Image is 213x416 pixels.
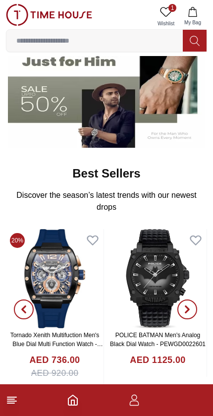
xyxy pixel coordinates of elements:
[8,38,205,148] img: Men's Watches Banner
[31,367,79,380] span: AED 920.00
[180,19,205,26] span: My Bag
[154,20,178,27] span: Wishlist
[14,189,199,213] p: Discover the season’s latest trends with our newest drops
[29,354,80,367] h4: AED 736.00
[6,229,104,328] img: Tornado Xenith Multifuction Men's Blue Dial Multi Function Watch - T23105-BSNNK
[178,4,207,29] button: My Bag
[10,332,103,357] a: Tornado Xenith Multifuction Men's Blue Dial Multi Function Watch - T23105-BSNNK
[130,354,185,367] h4: AED 1125.00
[67,394,79,406] a: Home
[6,4,92,26] img: ...
[168,4,176,12] span: 1
[110,332,206,348] a: POLICE BATMAN Men's Analog Black Dial Watch - PEWGD0022601
[109,229,207,328] img: POLICE BATMAN Men's Analog Black Dial Watch - PEWGD0022601
[154,4,178,29] a: 1Wishlist
[72,166,140,181] h2: Best Sellers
